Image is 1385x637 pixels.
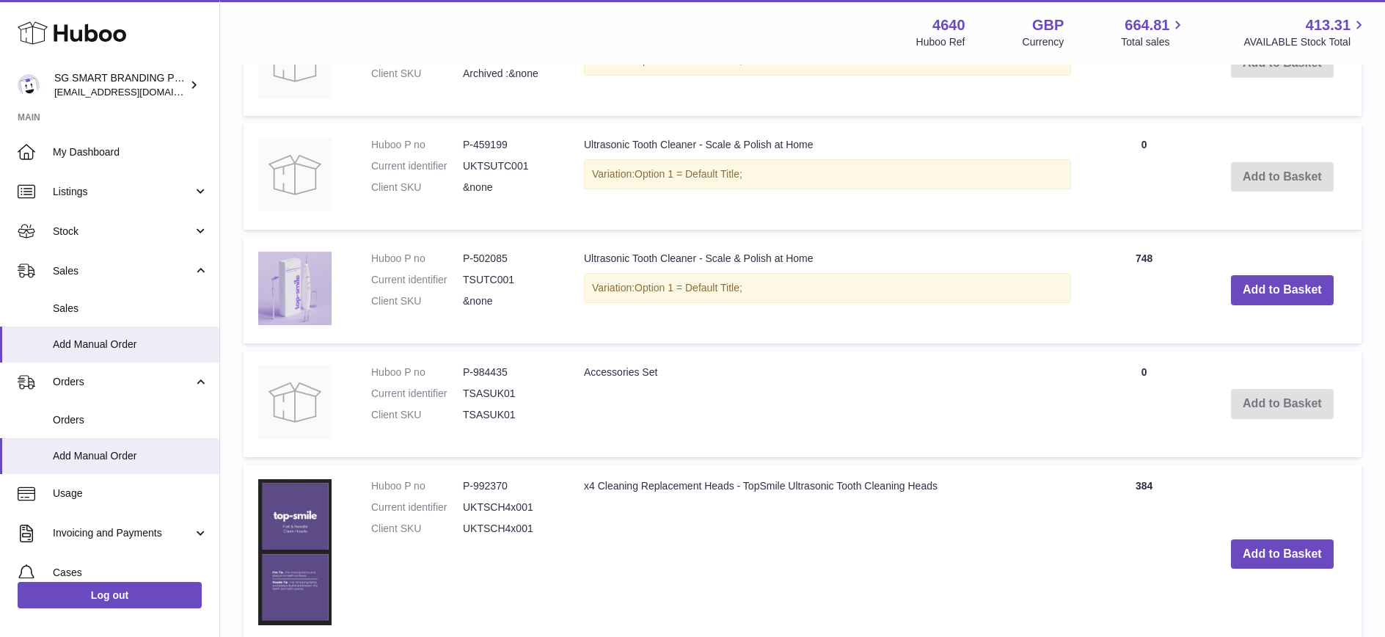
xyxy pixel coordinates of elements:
[463,479,555,493] dd: P-992370
[463,365,555,379] dd: P-984435
[371,522,463,536] dt: Client SKU
[463,387,555,401] dd: TSASUK01
[371,181,463,194] dt: Client SKU
[463,273,555,287] dd: TSUTC001
[1086,351,1203,457] td: 0
[371,408,463,422] dt: Client SKU
[371,479,463,493] dt: Huboo P no
[371,387,463,401] dt: Current identifier
[584,273,1071,303] div: Variation:
[463,138,555,152] dd: P-459199
[371,159,463,173] dt: Current identifier
[53,338,208,352] span: Add Manual Order
[463,159,555,173] dd: UKTSUTC001
[916,35,965,49] div: Huboo Ref
[53,264,193,278] span: Sales
[53,413,208,427] span: Orders
[53,449,208,463] span: Add Manual Order
[54,71,186,99] div: SG SMART BRANDING PTE. LTD.
[569,237,1086,343] td: Ultrasonic Tooth Cleaner - Scale & Polish at Home
[569,123,1086,230] td: Ultrasonic Tooth Cleaner - Scale & Polish at Home
[371,138,463,152] dt: Huboo P no
[635,168,742,180] span: Option 1 = Default Title;
[371,67,463,81] dt: Client SKU
[1086,237,1203,343] td: 748
[371,500,463,514] dt: Current identifier
[463,181,555,194] dd: &none
[371,294,463,308] dt: Client SKU
[1243,35,1367,49] span: AVAILABLE Stock Total
[18,582,202,608] a: Log out
[1125,15,1169,35] span: 664.81
[53,145,208,159] span: My Dashboard
[258,365,332,439] img: Accessories Set
[1243,15,1367,49] a: 413.31 AVAILABLE Stock Total
[932,15,965,35] strong: 4640
[258,138,332,211] img: Ultrasonic Tooth Cleaner - Scale & Polish at Home
[1086,123,1203,230] td: 0
[53,566,208,580] span: Cases
[569,351,1086,457] td: Accessories Set
[1306,15,1351,35] span: 413.31
[258,479,332,625] img: x4 Cleaning Replacement Heads - TopSmile Ultrasonic Tooth Cleaning Heads
[371,365,463,379] dt: Huboo P no
[258,252,332,325] img: Ultrasonic Tooth Cleaner - Scale & Polish at Home
[635,282,742,294] span: Option 1 = Default Title;
[1231,539,1334,569] button: Add to Basket
[1121,35,1186,49] span: Total sales
[53,375,193,389] span: Orders
[371,252,463,266] dt: Huboo P no
[53,526,193,540] span: Invoicing and Payments
[1032,15,1064,35] strong: GBP
[53,302,208,316] span: Sales
[1231,275,1334,305] button: Add to Basket
[463,522,555,536] dd: UKTSCH4x001
[463,67,555,81] dd: Archived :&none
[53,487,208,500] span: Usage
[463,500,555,514] dd: UKTSCH4x001
[584,159,1071,189] div: Variation:
[463,294,555,308] dd: &none
[54,86,216,98] span: [EMAIL_ADDRESS][DOMAIN_NAME]
[463,252,555,266] dd: P-502085
[1121,15,1186,49] a: 664.81 Total sales
[53,225,193,239] span: Stock
[463,408,555,422] dd: TSASUK01
[1023,35,1064,49] div: Currency
[371,273,463,287] dt: Current identifier
[53,185,193,199] span: Listings
[18,74,40,96] img: uktopsmileshipping@gmail.com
